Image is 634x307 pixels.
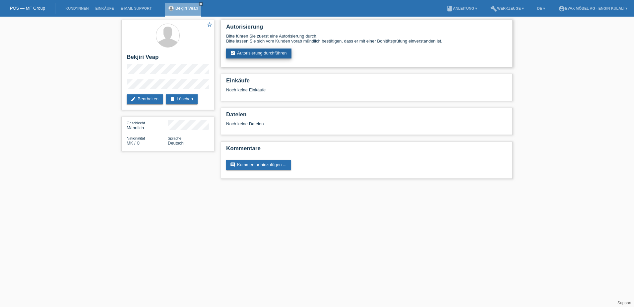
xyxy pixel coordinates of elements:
h2: Dateien [226,111,507,121]
span: Geschlecht [127,121,145,125]
a: Kund*innen [62,6,92,10]
span: Mazedonien / C / 12.01.2021 [127,141,140,146]
a: Support [617,301,631,305]
div: Männlich [127,120,168,130]
i: assignment_turned_in [230,51,235,56]
a: account_circleEVAX Möbel AG - Engin Kulali ▾ [555,6,631,10]
i: build [490,5,497,12]
span: Deutsch [168,141,184,146]
a: E-Mail Support [117,6,155,10]
a: star_border [207,22,213,29]
a: bookAnleitung ▾ [443,6,480,10]
h2: Einkäufe [226,77,507,87]
a: close [199,2,203,6]
a: buildWerkzeuge ▾ [487,6,527,10]
i: star_border [207,22,213,28]
a: assignment_turned_inAutorisierung durchführen [226,49,291,58]
a: deleteLöschen [166,94,198,104]
i: delete [170,96,175,102]
h2: Bekjiri Veap [127,54,209,64]
a: editBearbeiten [127,94,163,104]
h2: Kommentare [226,145,507,155]
a: Bekjiri Veap [175,6,198,11]
i: account_circle [558,5,565,12]
a: POS — MF Group [10,6,45,11]
i: comment [230,162,235,167]
h2: Autorisierung [226,24,507,34]
i: book [446,5,453,12]
a: Einkäufe [92,6,117,10]
div: Noch keine Einkäufe [226,87,507,97]
i: edit [131,96,136,102]
div: Noch keine Dateien [226,121,429,126]
div: Bitte führen Sie zuerst eine Autorisierung durch. Bitte lassen Sie sich vom Kunden vorab mündlich... [226,34,507,44]
span: Sprache [168,136,181,140]
span: Nationalität [127,136,145,140]
a: commentKommentar hinzufügen ... [226,160,291,170]
a: DE ▾ [534,6,548,10]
